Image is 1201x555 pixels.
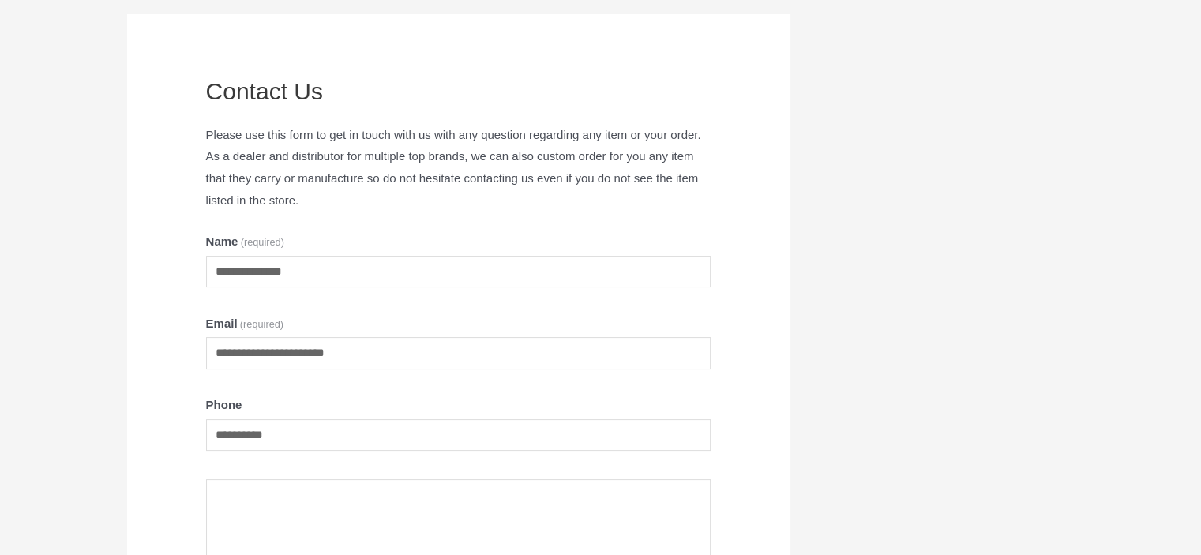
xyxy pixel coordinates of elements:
span: (required) [241,236,284,248]
label: Phone [206,394,711,416]
span: (required) [240,318,283,330]
label: Name [206,231,711,253]
h1: Contact Us [206,77,711,106]
p: Please use this form to get in touch with us with any question regarding any item or your order. ... [206,124,711,212]
label: Email [206,313,711,335]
